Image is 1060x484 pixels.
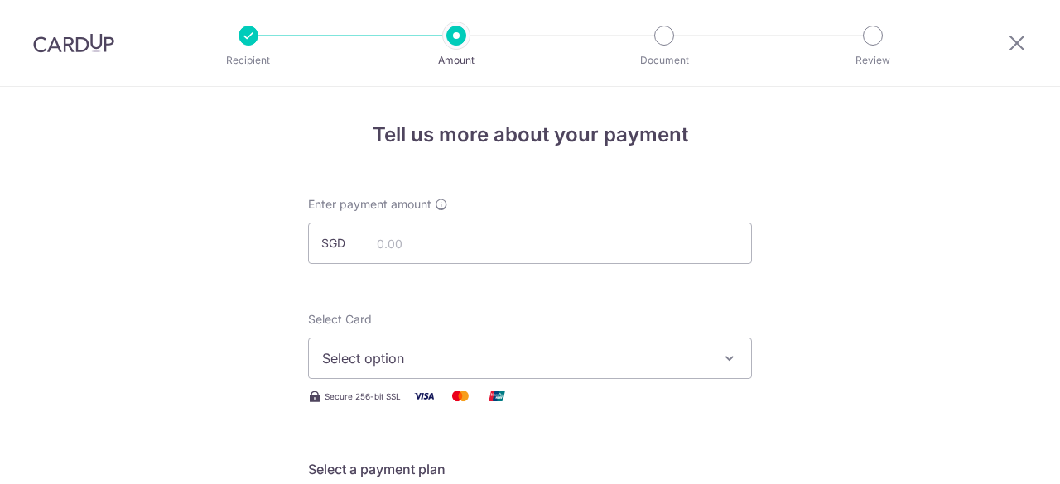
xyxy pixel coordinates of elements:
[308,196,431,213] span: Enter payment amount
[308,223,752,264] input: 0.00
[33,33,114,53] img: CardUp
[308,312,372,326] span: translation missing: en.payables.payment_networks.credit_card.summary.labels.select_card
[308,459,752,479] h5: Select a payment plan
[444,386,477,406] img: Mastercard
[308,120,752,150] h4: Tell us more about your payment
[321,235,364,252] span: SGD
[395,52,518,69] p: Amount
[480,386,513,406] img: Union Pay
[603,52,725,69] p: Document
[954,434,1043,476] iframe: Opens a widget where you can find more information
[187,52,310,69] p: Recipient
[308,338,752,379] button: Select option
[325,390,401,403] span: Secure 256-bit SSL
[812,52,934,69] p: Review
[322,348,708,368] span: Select option
[407,386,441,406] img: Visa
